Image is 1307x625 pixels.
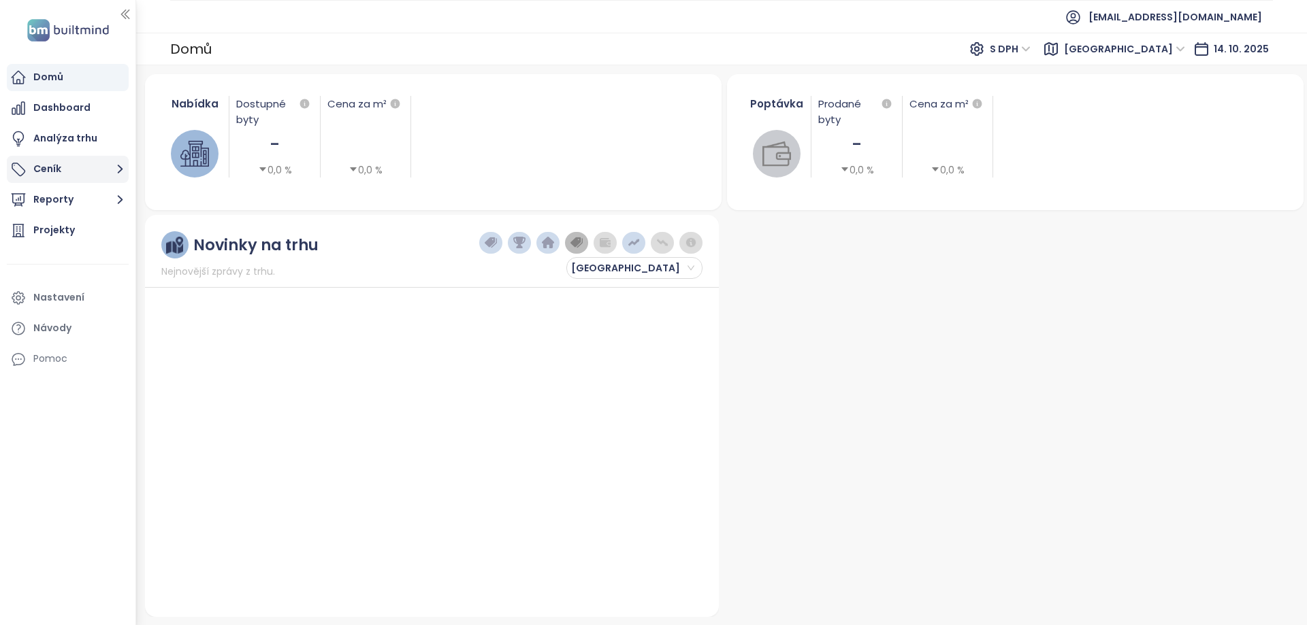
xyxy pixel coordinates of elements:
span: stříška dolů [258,165,268,174]
img: price-tag-grey.png [570,237,583,249]
font: Domů [170,39,212,58]
a: Nastavení [7,284,129,311]
div: Pomoc [7,345,129,373]
font: Dostupné byty [236,97,286,126]
font: Nastavení [33,290,84,304]
font: - [270,132,280,156]
font: Prodané byty [818,97,861,126]
font: - [852,132,862,156]
a: Domů [7,64,129,91]
img: trophy-dark-blue.png [513,237,526,249]
span: S DPH [990,39,1031,59]
img: peněženka [762,139,791,168]
img: wallet-dark-grey.png [599,237,611,249]
font: Nabídka [172,97,219,111]
font: Poptávka [750,97,803,111]
font: Cena za m² [327,97,387,111]
img: price-increases.png [628,237,640,249]
span: stříška dolů [931,165,940,174]
button: Ceník [7,156,129,183]
font: Reporty [33,192,74,206]
font: Ceník [33,162,61,175]
font: 0,0 % [940,163,965,177]
font: 0,0 % [268,163,292,177]
font: Novinky na trhu [193,234,319,256]
span: stříška dolů [349,165,358,174]
a: Návody [7,315,129,342]
a: Projekty [7,217,129,244]
font: Domů [33,70,63,84]
font: 0,0 % [850,163,874,177]
img: price-decreases.png [656,237,668,249]
span: stříška dolů [840,165,850,174]
a: Dashboard [7,95,129,122]
font: Projekty [33,223,75,237]
font: Dashboard [33,101,91,114]
font: 0,0 % [358,163,383,177]
img: price-tag-dark-blue.png [485,237,497,249]
font: 14. 10. 2025 [1214,42,1269,56]
font: Nejnovější zprávy z trhu. [161,265,275,278]
img: home-dark-blue.png [542,237,554,249]
button: Reporty [7,186,129,214]
font: [GEOGRAPHIC_DATA] [571,261,680,275]
a: Analýza trhu [7,125,129,152]
font: [EMAIL_ADDRESS][DOMAIN_NAME] [1088,10,1262,24]
font: Analýza trhu [33,131,97,145]
font: Pomoc [33,352,67,365]
img: information-circle.png [685,237,697,249]
font: Návody [33,321,71,335]
span: Praha [571,258,694,278]
font: [GEOGRAPHIC_DATA] [1064,42,1173,56]
img: pravítko [166,237,183,254]
img: dům [180,139,209,168]
font: Cena za m² [909,97,969,111]
font: S DPH [990,42,1018,56]
span: Praha [1064,39,1185,59]
img: logo [23,16,113,44]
